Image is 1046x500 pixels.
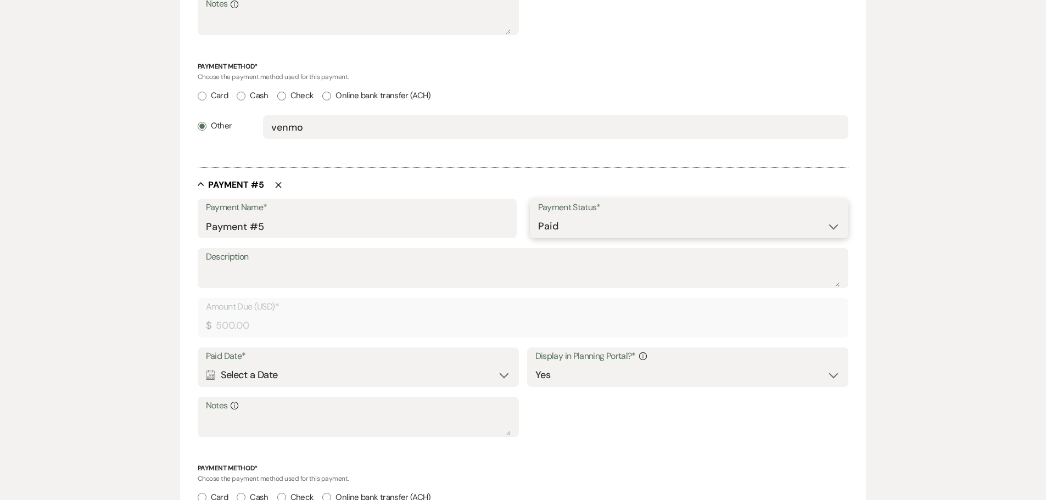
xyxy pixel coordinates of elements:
[206,299,841,315] label: Amount Due (USD)*
[206,200,508,216] label: Payment Name*
[277,88,314,103] label: Check
[206,349,511,364] label: Paid Date*
[198,474,349,483] span: Choose the payment method used for this payment.
[198,88,228,103] label: Card
[198,61,849,72] p: Payment Method*
[237,92,245,100] input: Cash
[206,249,841,265] label: Description
[198,119,232,133] label: Other
[206,364,511,386] div: Select a Date
[198,179,264,190] button: Payment #5
[206,318,211,333] div: $
[535,349,841,364] label: Display in Planning Portal?*
[208,179,264,191] h5: Payment # 5
[538,200,841,216] label: Payment Status*
[322,92,331,100] input: Online bank transfer (ACH)
[198,72,349,81] span: Choose the payment method used for this payment.
[198,463,849,474] p: Payment Method*
[322,88,430,103] label: Online bank transfer (ACH)
[198,92,206,100] input: Card
[198,122,206,131] input: Other
[237,88,268,103] label: Cash
[277,92,286,100] input: Check
[206,398,511,414] label: Notes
